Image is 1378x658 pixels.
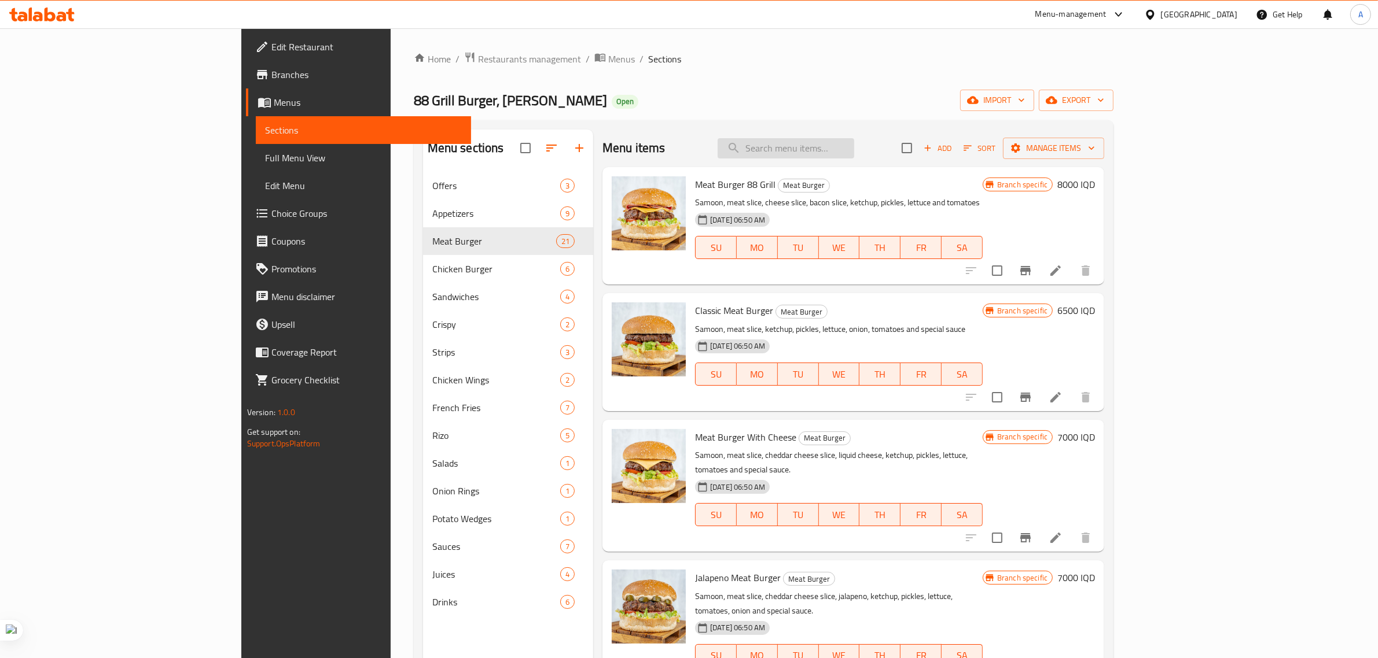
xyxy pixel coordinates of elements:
div: Chicken Wings [432,373,560,387]
a: Edit Restaurant [246,33,472,61]
span: MO [741,239,773,256]
span: Select to update [985,526,1009,550]
button: WE [819,363,860,386]
div: items [560,317,575,331]
a: Menu disclaimer [246,283,472,310]
span: Menus [608,52,635,66]
span: TH [864,507,896,523]
div: items [560,512,575,526]
span: FR [905,239,937,256]
div: Onion Rings [432,484,560,498]
span: Branch specific [993,179,1052,190]
span: 2 [561,319,574,330]
button: TH [859,503,901,526]
span: [DATE] 06:50 AM [705,341,770,352]
div: Sandwiches4 [423,283,593,310]
button: Manage items [1003,138,1104,159]
span: French Fries [432,401,560,415]
div: Offers [432,179,560,193]
span: Add item [919,139,956,157]
div: Rizo5 [423,422,593,449]
span: Salads [432,456,560,470]
div: items [560,262,575,276]
div: items [560,595,575,609]
button: FR [901,236,942,259]
a: Sections [256,116,472,144]
span: export [1048,93,1104,108]
button: Add [919,139,956,157]
button: MO [737,503,778,526]
span: Sort [964,142,995,155]
span: Drinks [432,595,560,609]
span: Branches [271,68,462,82]
span: 4 [561,569,574,580]
button: import [960,90,1034,111]
span: 7 [561,541,574,552]
button: WE [819,503,860,526]
div: Rizo [432,428,560,442]
span: Sort sections [538,134,565,162]
div: items [560,373,575,387]
span: MO [741,366,773,383]
a: Branches [246,61,472,88]
span: MO [741,507,773,523]
span: Edit Restaurant [271,40,462,54]
a: Menus [246,88,472,116]
div: Drinks6 [423,588,593,616]
button: MO [737,236,778,259]
span: 2 [561,375,574,386]
div: Offers3 [423,172,593,199]
div: items [560,290,575,304]
span: TH [864,239,896,256]
button: Branch-specific-item [1012,257,1039,284]
button: delete [1072,383,1100,411]
h6: 7000 IQD [1057,429,1095,445]
div: items [560,428,575,442]
span: SA [946,239,978,256]
span: Appetizers [432,206,560,220]
span: Chicken Burger [432,262,560,276]
button: Add section [565,134,593,162]
span: Sort items [956,139,1003,157]
div: Strips3 [423,338,593,366]
div: Onion Rings1 [423,477,593,505]
span: Add [922,142,953,155]
button: SU [695,363,737,386]
span: Get support on: [247,424,300,439]
div: Crispy [432,317,560,331]
span: Edit Menu [265,179,462,193]
p: Samoon, meat slice, cheddar cheese slice, jalapeno, ketchup, pickles, lettuce, tomatoes, onion an... [695,589,983,618]
div: Meat Burger [776,305,828,319]
span: SU [700,366,732,383]
button: Branch-specific-item [1012,524,1039,552]
a: Menus [594,51,635,66]
div: items [556,234,575,248]
span: Restaurants management [478,52,581,66]
div: Chicken Wings2 [423,366,593,394]
span: Version: [247,405,275,420]
button: export [1039,90,1114,111]
button: SA [942,363,983,386]
span: Select all sections [513,136,538,160]
span: Branch specific [993,431,1052,442]
span: 3 [561,347,574,358]
div: [GEOGRAPHIC_DATA] [1161,8,1237,21]
input: search [718,138,854,158]
span: 6 [561,264,574,275]
span: Meat Burger [432,234,556,248]
button: delete [1072,257,1100,284]
button: SA [942,503,983,526]
p: Samoon, meat slice, cheddar cheese slice, liquid cheese, ketchup, pickles, lettuce, tomatoes and ... [695,448,983,477]
span: Full Menu View [265,151,462,165]
a: Coupons [246,227,472,255]
span: Meat Burger [776,305,827,319]
button: TU [778,363,819,386]
button: TU [778,503,819,526]
span: 6 [561,597,574,608]
span: Menus [274,95,462,109]
span: A [1358,8,1363,21]
span: Upsell [271,317,462,331]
